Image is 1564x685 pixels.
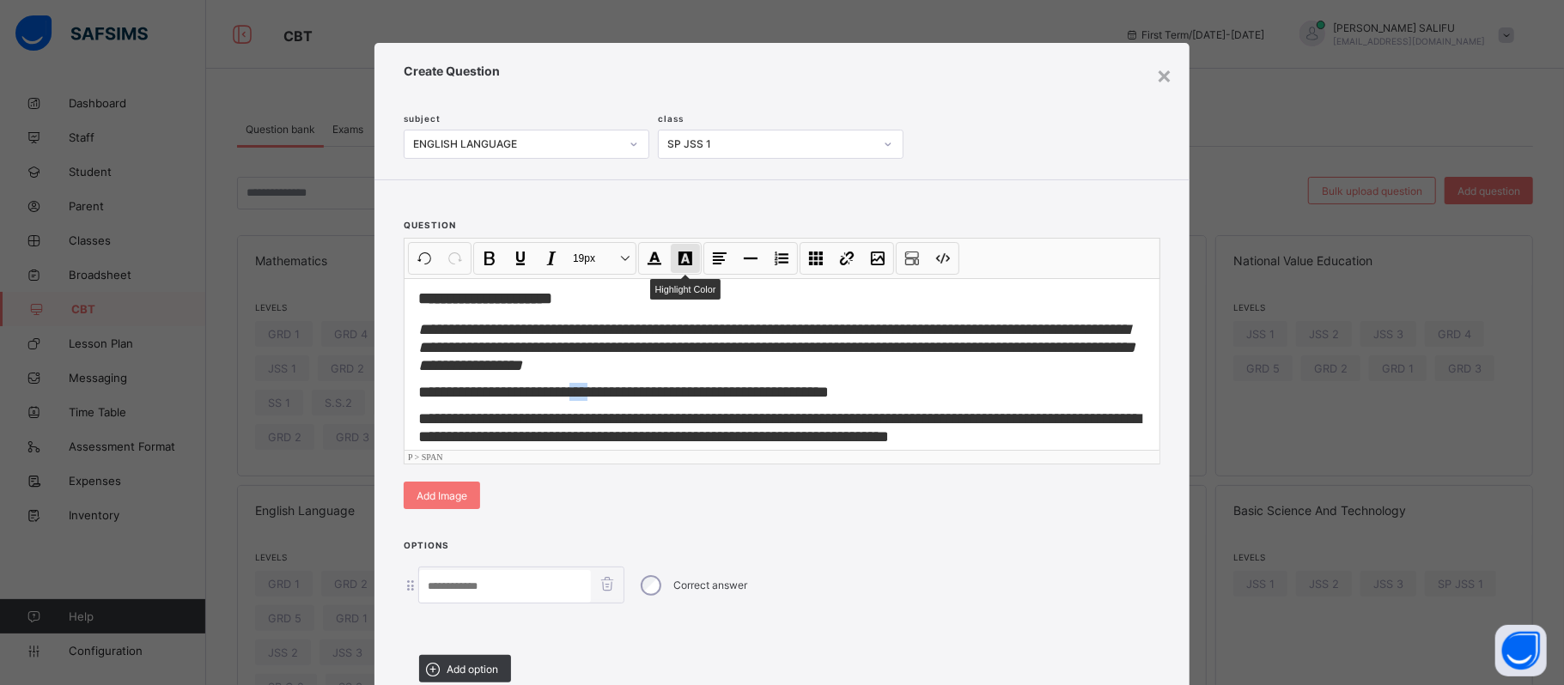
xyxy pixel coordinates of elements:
span: class [658,113,684,124]
div: ENGLISH LANGUAGE [413,138,621,151]
button: Align [705,244,734,273]
button: Redo [441,244,470,273]
span: subject [404,113,441,124]
button: Italic [537,244,566,273]
button: Bold [475,244,504,273]
button: Undo [410,244,439,273]
div: × [1156,60,1172,89]
span: Create Question [404,64,1160,78]
button: Underline [506,244,535,273]
label: Correct answer [673,579,747,591]
button: Show blocks [898,244,927,273]
span: Add option [447,663,498,676]
button: Size [568,244,635,273]
div: P > SPAN [408,451,1156,464]
button: Highlight Color [671,244,700,273]
button: Horizontal line [736,244,765,273]
button: Image [863,244,892,273]
button: Code view [928,244,958,273]
span: Add Image [417,489,467,502]
button: Link [832,244,861,273]
div: Correct answer [404,567,1160,603]
span: question [404,220,456,230]
div: SP JSS 1 [667,138,875,151]
span: Options [404,540,449,550]
button: Font Color [640,244,669,273]
button: List [767,244,796,273]
button: Open asap [1495,625,1547,676]
button: Table [801,244,831,273]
